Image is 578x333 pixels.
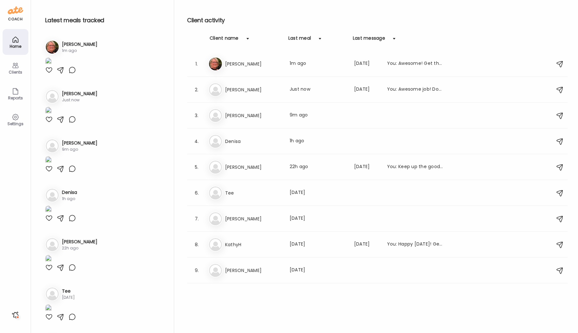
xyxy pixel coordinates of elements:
[46,139,59,152] img: bg-avatar-default.svg
[193,241,201,248] div: 8.
[62,196,77,202] div: 1h ago
[353,35,385,45] div: Last message
[4,122,27,126] div: Settings
[209,57,222,70] img: avatars%2FahVa21GNcOZO3PHXEF6GyZFFpym1
[209,109,222,122] img: bg-avatar-default.svg
[62,90,97,97] h3: [PERSON_NAME]
[62,245,97,251] div: 22h ago
[354,60,379,68] div: [DATE]
[354,86,379,94] div: [DATE]
[290,163,346,171] div: 22h ago
[209,212,222,225] img: bg-avatar-default.svg
[45,255,52,264] img: images%2FTWbYycbN6VXame8qbTiqIxs9Hvy2%2FXEEjcDflX7liGmnvRhyY%2F0eIvye5xggu3B7gYQSDB_1080
[209,238,222,251] img: bg-avatar-default.svg
[62,238,97,245] h3: [PERSON_NAME]
[210,35,239,45] div: Client name
[193,60,201,68] div: 1.
[45,15,164,25] h2: Latest meals tracked
[46,41,59,54] img: avatars%2FahVa21GNcOZO3PHXEF6GyZFFpym1
[45,57,52,66] img: images%2FahVa21GNcOZO3PHXEF6GyZFFpym1%2FI0KKRRr2ZdlyjDKEm4c4%2FyZRSdLbcWJ5UPpowv5eW_1080
[46,189,59,202] img: bg-avatar-default.svg
[45,304,52,313] img: images%2Foo7fuxIcn3dbckGTSfsqpZasXtv1%2FnAqZzKyXElY4UFFkkAxd%2FseXMM2FFyjyMUon9quQL_1080
[193,189,201,197] div: 6.
[193,86,201,94] div: 2.
[193,267,201,274] div: 9.
[46,288,59,300] img: bg-avatar-default.svg
[225,241,282,248] h3: KathyH
[209,83,222,96] img: bg-avatar-default.svg
[62,97,97,103] div: Just now
[62,288,75,295] h3: Tee
[354,163,379,171] div: [DATE]
[46,90,59,103] img: bg-avatar-default.svg
[8,5,23,15] img: ate
[354,241,379,248] div: [DATE]
[193,112,201,119] div: 3.
[225,86,282,94] h3: [PERSON_NAME]
[290,241,346,248] div: [DATE]
[4,44,27,48] div: Home
[187,15,568,25] h2: Client activity
[209,187,222,199] img: bg-avatar-default.svg
[45,206,52,214] img: images%2FpjsnEiu7NkPiZqu6a8wFh07JZ2F3%2FS1WMUdOIW9DsWlLF3Y5s%2FFIy2MTEe600JajxDJvrF_1080
[387,163,444,171] div: You: Keep up the good work! Get that food in!
[290,215,346,223] div: [DATE]
[62,48,97,54] div: 1m ago
[62,189,77,196] h3: Denisa
[62,140,97,146] h3: [PERSON_NAME]
[62,146,97,152] div: 9m ago
[225,137,282,145] h3: Denisa
[45,107,52,116] img: images%2FCVHIpVfqQGSvEEy3eBAt9lLqbdp1%2F04MvqvYj0PoglNtn1gKQ%2Ff1DqXFf2QkAc4hyDtHaY_1080
[4,70,27,74] div: Clients
[193,163,201,171] div: 5.
[225,189,282,197] h3: Tee
[387,241,444,248] div: You: Happy [DATE]! Get that food/water/sleep in from the past few days [DATE]! Enjoy your weekend!
[290,189,346,197] div: [DATE]
[4,96,27,100] div: Reports
[193,137,201,145] div: 4.
[225,267,282,274] h3: [PERSON_NAME]
[62,41,97,48] h3: [PERSON_NAME]
[193,215,201,223] div: 7.
[225,215,282,223] h3: [PERSON_NAME]
[290,60,346,68] div: 1m ago
[225,60,282,68] h3: [PERSON_NAME]
[46,238,59,251] img: bg-avatar-default.svg
[387,60,444,68] div: You: Awesome! Get that sleep in for [DATE] and [DATE], you're doing great!
[290,86,346,94] div: Just now
[209,264,222,277] img: bg-avatar-default.svg
[290,137,346,145] div: 1h ago
[209,135,222,148] img: bg-avatar-default.svg
[45,156,52,165] img: images%2FMmnsg9FMMIdfUg6NitmvFa1XKOJ3%2FnmPbIN2D0ZMCd5gyOLuy%2Fd7XxQcXNmBJSaOGAaRNw_1080
[209,161,222,174] img: bg-avatar-default.svg
[288,35,311,45] div: Last meal
[225,163,282,171] h3: [PERSON_NAME]
[290,112,346,119] div: 9m ago
[387,86,444,94] div: You: Awesome job! Don't forget to add in sleep and water intake! Keep up the good work!
[62,295,75,300] div: [DATE]
[8,16,23,22] div: coach
[290,267,346,274] div: [DATE]
[225,112,282,119] h3: [PERSON_NAME]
